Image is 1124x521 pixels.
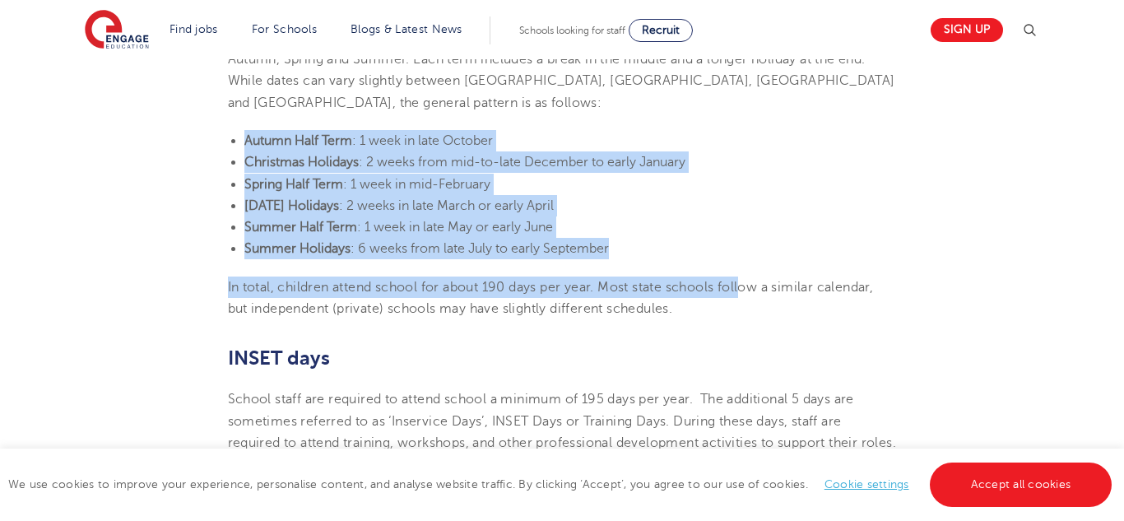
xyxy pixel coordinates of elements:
span: Schools looking for staff [519,25,625,36]
span: We use cookies to improve your experience, personalise content, and analyse website traffic. By c... [8,478,1116,491]
span: School staff are required to attend school a minimum of 195 days per year. The additional 5 days ... [228,392,897,472]
b: Autumn Half Term [244,133,352,148]
span: In total, children attend school for about 190 days per year. Most state schools follow a similar... [228,280,874,316]
b: Christmas Holidays [244,155,359,170]
b: [DATE] Holidays [244,198,339,213]
b: Summer Holidays [244,241,351,256]
span: : 6 weeks from late July to early September [351,241,609,256]
span: : 1 week in mid-February [343,177,490,192]
a: Sign up [931,18,1003,42]
a: Blogs & Latest News [351,23,462,35]
b: Summer Half Term [244,220,357,235]
span: : 2 weeks from mid-to-late December to early January [359,155,685,170]
b: Spring Half Term [244,177,343,192]
span: Each term includes a break in the middle and a longer holiday at the end. While dates can vary sl... [228,52,895,110]
a: Accept all cookies [930,463,1112,507]
a: Find jobs [170,23,218,35]
img: Engage Education [85,10,149,51]
a: For Schools [252,23,317,35]
a: Cookie settings [824,478,909,491]
span: : 1 week in late May or early June [357,220,553,235]
a: Recruit [629,19,693,42]
span: : 1 week in late October [352,133,493,148]
span: Recruit [642,24,680,36]
b: INSET days [228,347,330,370]
span: : 2 weeks in late March or early April [339,198,554,213]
